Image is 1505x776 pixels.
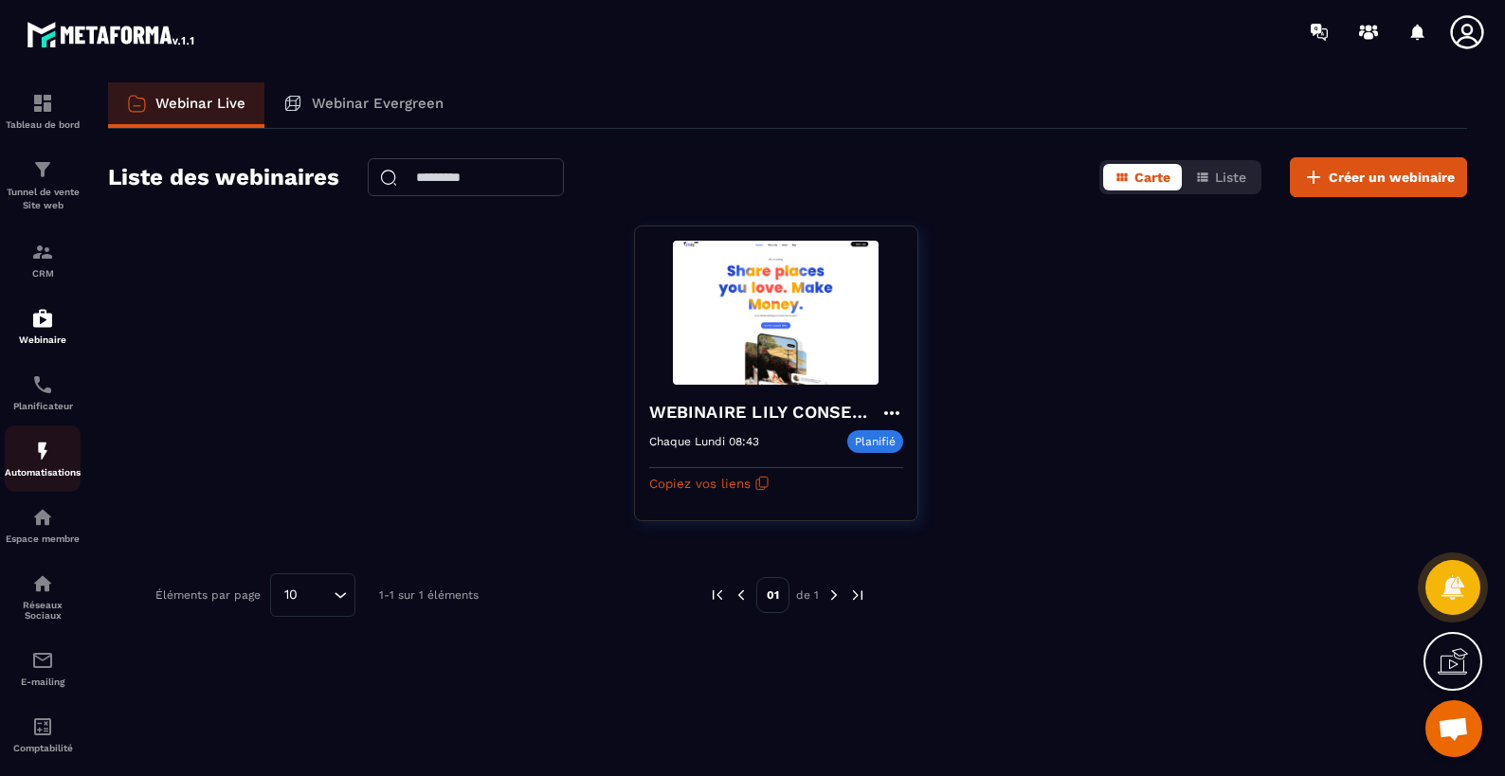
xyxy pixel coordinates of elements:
[31,307,54,330] img: automations
[1290,157,1467,197] button: Créer un webinaire
[5,635,81,701] a: emailemailE-mailing
[649,468,770,498] button: Copiez vos liens
[1184,164,1258,190] button: Liste
[304,585,329,605] input: Search for option
[31,158,54,181] img: formation
[847,430,903,453] p: Planifié
[1134,170,1170,185] span: Carte
[849,587,866,604] img: next
[5,144,81,226] a: formationformationTunnel de vente Site web
[31,241,54,263] img: formation
[1215,170,1246,185] span: Liste
[5,701,81,767] a: accountantaccountantComptabilité
[5,293,81,359] a: automationsautomationsWebinaire
[312,95,444,112] p: Webinar Evergreen
[796,587,819,603] p: de 1
[31,92,54,115] img: formation
[31,440,54,462] img: automations
[5,268,81,279] p: CRM
[756,577,789,613] p: 01
[27,17,197,51] img: logo
[5,359,81,425] a: schedulerschedulerPlanificateur
[5,226,81,293] a: formationformationCRM
[1103,164,1182,190] button: Carte
[31,373,54,396] img: scheduler
[155,95,245,112] p: Webinar Live
[5,600,81,621] p: Réseaux Sociaux
[649,241,903,385] img: webinar-background
[1329,168,1455,187] span: Créer un webinaire
[5,186,81,212] p: Tunnel de vente Site web
[5,467,81,478] p: Automatisations
[825,587,843,604] img: next
[270,573,355,617] div: Search for option
[649,399,880,425] h4: WEBINAIRE LILY CONSEILS
[5,401,81,411] p: Planificateur
[31,715,54,738] img: accountant
[5,492,81,558] a: automationsautomationsEspace membre
[5,677,81,687] p: E-mailing
[5,425,81,492] a: automationsautomationsAutomatisations
[1425,700,1482,757] div: Ouvrir le chat
[379,588,479,602] p: 1-1 sur 1 éléments
[31,506,54,529] img: automations
[5,334,81,345] p: Webinaire
[5,558,81,635] a: social-networksocial-networkRéseaux Sociaux
[108,82,264,128] a: Webinar Live
[5,119,81,130] p: Tableau de bord
[5,78,81,144] a: formationformationTableau de bord
[108,158,339,196] h2: Liste des webinaires
[709,587,726,604] img: prev
[31,572,54,595] img: social-network
[5,533,81,544] p: Espace membre
[649,435,759,448] p: Chaque Lundi 08:43
[278,585,304,605] span: 10
[155,588,261,602] p: Éléments par page
[733,587,750,604] img: prev
[31,649,54,672] img: email
[5,743,81,753] p: Comptabilité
